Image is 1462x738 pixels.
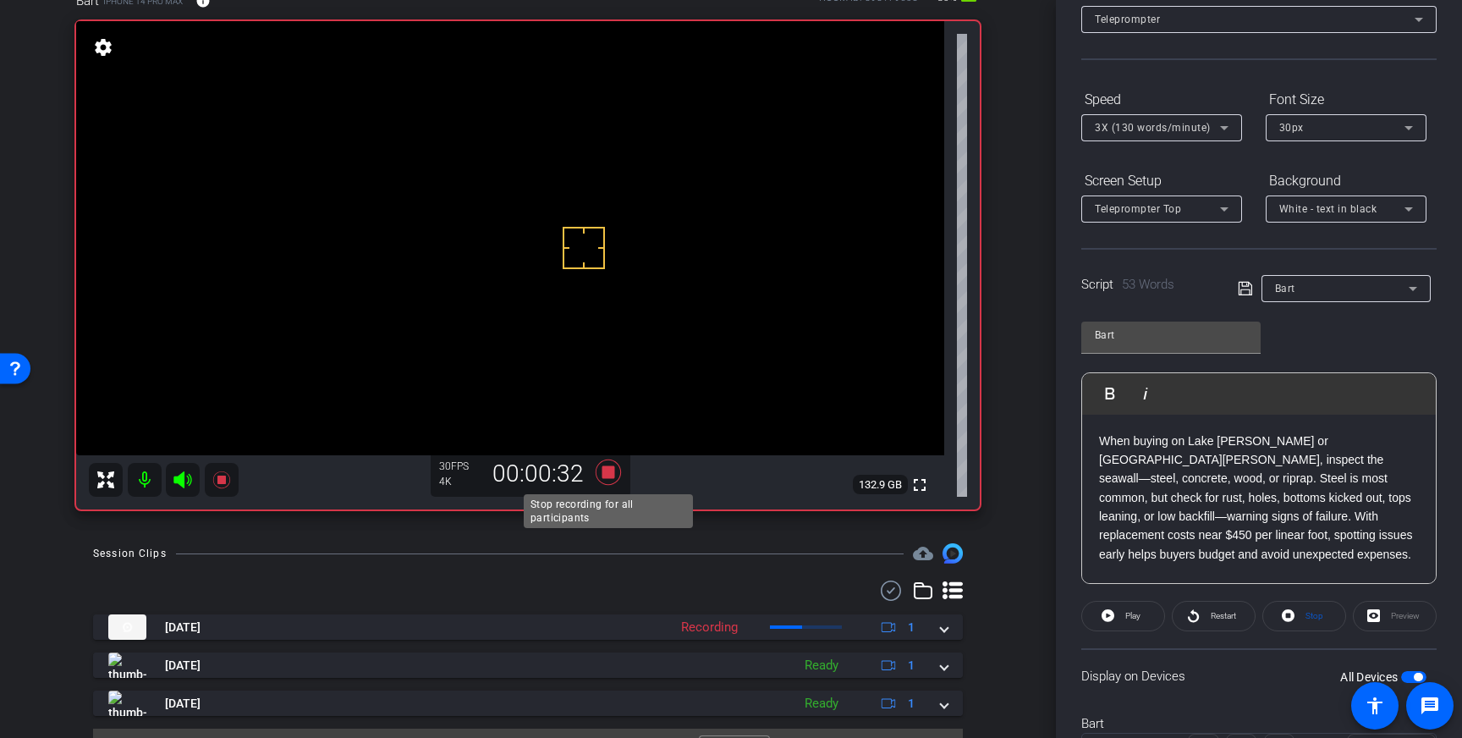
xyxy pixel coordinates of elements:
[908,695,915,713] span: 1
[1095,203,1181,215] span: Teleprompter Top
[165,657,201,675] span: [DATE]
[908,657,915,675] span: 1
[913,543,933,564] mat-icon: cloud_upload
[908,619,915,636] span: 1
[1125,611,1140,620] span: Play
[796,656,847,675] div: Ready
[1122,277,1174,292] span: 53 Words
[108,691,146,716] img: thumb-nail
[1095,122,1211,134] span: 3X (130 words/minute)
[165,695,201,713] span: [DATE]
[1081,714,1437,734] div: Bart
[1275,283,1295,295] span: Bart
[1262,601,1346,631] button: Stop
[1081,85,1242,114] div: Speed
[524,494,693,528] div: Stop recording for all participants
[108,653,146,678] img: thumb-nail
[1095,325,1247,345] input: Title
[1279,122,1304,134] span: 30px
[1340,669,1401,686] label: All Devices
[1211,611,1236,620] span: Restart
[1279,203,1377,215] span: White - text in black
[93,691,963,716] mat-expansion-panel-header: thumb-nail[DATE]Ready1
[796,694,847,713] div: Ready
[1099,432,1419,565] p: When buying on Lake [PERSON_NAME] or [GEOGRAPHIC_DATA][PERSON_NAME], inspect the seawall—steel, c...
[910,475,930,495] mat-icon: fullscreen
[853,475,908,495] span: 132.9 GB
[1081,601,1165,631] button: Play
[943,543,963,564] img: Session clips
[93,545,167,562] div: Session Clips
[93,614,963,640] mat-expansion-panel-header: thumb-nail[DATE]Recording1
[1081,167,1242,196] div: Screen Setup
[93,653,963,678] mat-expansion-panel-header: thumb-nail[DATE]Ready1
[1420,696,1440,716] mat-icon: message
[165,619,201,636] span: [DATE]
[439,475,481,488] div: 4K
[1266,167,1426,196] div: Background
[108,614,146,640] img: thumb-nail
[1081,648,1437,703] div: Display on Devices
[451,460,469,472] span: FPS
[1305,611,1323,620] span: Stop
[439,460,481,473] div: 30
[91,37,115,58] mat-icon: settings
[913,543,933,564] span: Destinations for your clips
[1172,601,1256,631] button: Restart
[1365,696,1385,716] mat-icon: accessibility
[673,618,746,637] div: Recording
[1266,85,1426,114] div: Font Size
[1095,14,1160,25] span: Teleprompter
[481,460,595,488] div: 00:00:32
[1081,275,1214,295] div: Script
